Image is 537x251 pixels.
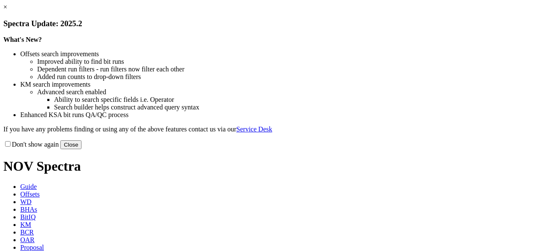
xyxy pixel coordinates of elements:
h1: NOV Spectra [3,158,534,174]
span: Proposal [20,244,44,251]
a: × [3,3,7,11]
span: KM [20,221,31,228]
span: BitIQ [20,213,35,221]
span: Guide [20,183,37,190]
h3: Spectra Update: 2025.2 [3,19,534,28]
li: Advanced search enabled [37,88,534,96]
li: Search builder helps construct advanced query syntax [54,104,534,111]
button: Close [60,140,81,149]
span: OAR [20,236,35,243]
a: Service Desk [236,125,272,133]
label: Don't show again [3,141,59,148]
li: Dependent run filters - run filters now filter each other [37,65,534,73]
li: KM search improvements [20,81,534,88]
strong: What's New? [3,36,42,43]
li: Enhanced KSA bit runs QA/QC process [20,111,534,119]
span: BHAs [20,206,37,213]
li: Improved ability to find bit runs [37,58,534,65]
span: WD [20,198,32,205]
span: BCR [20,229,34,236]
input: Don't show again [5,141,11,147]
span: Offsets [20,191,40,198]
p: If you have any problems finding or using any of the above features contact us via our [3,125,534,133]
li: Offsets search improvements [20,50,534,58]
li: Added run counts to drop-down filters [37,73,534,81]
li: Ability to search specific fields i.e. Operator [54,96,534,104]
